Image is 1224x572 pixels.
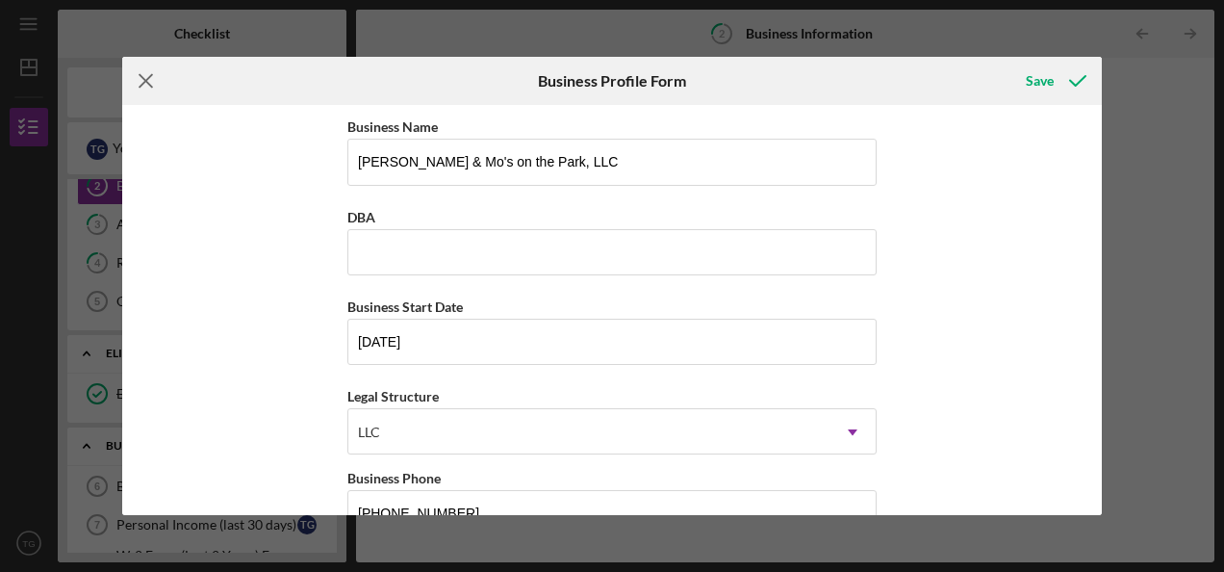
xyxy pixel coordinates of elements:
label: DBA [347,209,375,225]
label: Business Name [347,118,438,135]
h6: Business Profile Form [538,72,686,90]
div: Save [1026,62,1054,100]
label: Business Phone [347,470,441,486]
label: Business Start Date [347,299,463,315]
button: Save [1007,62,1102,100]
div: LLC [358,425,380,440]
